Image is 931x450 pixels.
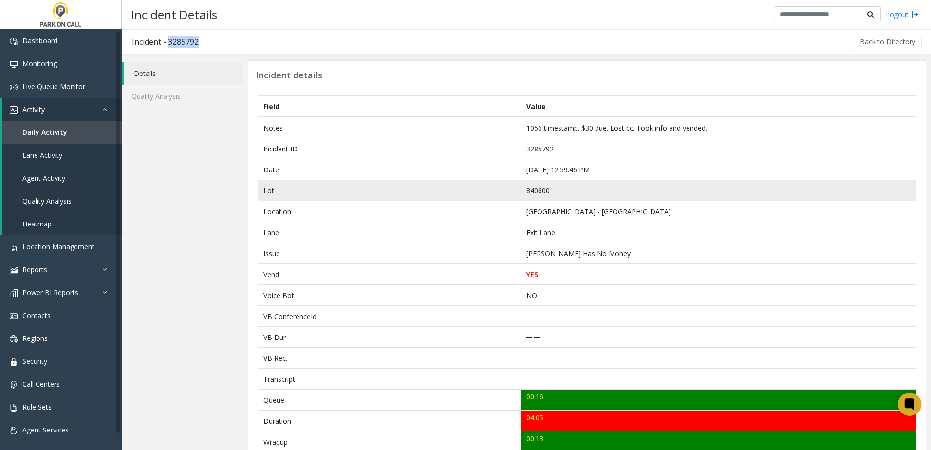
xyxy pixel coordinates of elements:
h3: Incident Details [127,2,222,26]
span: Rule Sets [22,402,52,412]
span: Call Centers [22,379,60,389]
h3: Incident - 3285792 [122,31,208,53]
a: Daily Activity [2,121,122,144]
span: Lane Activity [22,150,62,160]
td: Date [258,159,521,180]
h3: Incident details [256,70,322,81]
td: Location [258,201,521,222]
td: 840600 [521,180,916,201]
img: 'icon' [10,266,18,274]
td: Notes [258,117,521,138]
span: Quality Analysis [22,196,72,206]
img: 'icon' [10,381,18,389]
td: Duration [258,411,521,431]
img: 'icon' [10,312,18,320]
a: Heatmap [2,212,122,235]
td: VB Dur [258,327,521,348]
span: Monitoring [22,59,57,68]
td: Lane [258,222,521,243]
img: 'icon' [10,60,18,68]
a: Quality Analysis [122,85,243,108]
span: Heatmap [22,219,52,228]
td: Issue [258,243,521,264]
td: Transcript [258,369,521,390]
td: VB ConferenceId [258,306,521,327]
td: Lot [258,180,521,201]
td: Incident ID [258,138,521,159]
td: 1056 timestamp. $30 due. Lost cc. Took info and vended. [521,117,916,138]
span: Location Management [22,242,94,251]
span: Reports [22,265,47,274]
a: Lane Activity [2,144,122,167]
img: 'icon' [10,244,18,251]
span: Contacts [22,311,51,320]
img: 'icon' [10,37,18,45]
button: Back to Directory [854,35,922,49]
p: YES [526,269,911,280]
img: 'icon' [10,335,18,343]
td: [DATE] 12:59:46 PM [521,159,916,180]
span: Agent Activity [22,173,65,183]
a: Details [124,62,243,85]
p: NO [526,290,911,300]
td: 04:05 [521,411,916,431]
th: Field [258,96,521,117]
td: __:__ [521,327,916,348]
a: Logout [886,9,919,19]
img: 'icon' [10,404,18,412]
a: Quality Analysis [2,189,122,212]
img: logout [911,9,919,19]
span: Power BI Reports [22,288,78,297]
img: 'icon' [10,358,18,366]
td: [PERSON_NAME] Has No Money [521,243,916,264]
img: 'icon' [10,289,18,297]
a: Agent Activity [2,167,122,189]
td: Queue [258,390,521,411]
td: 00:16 [521,390,916,411]
td: 3285792 [521,138,916,159]
span: Agent Services [22,425,69,434]
span: Live Queue Monitor [22,82,85,91]
a: Activity [2,98,122,121]
span: Activity [22,105,45,114]
img: 'icon' [10,106,18,114]
td: Exit Lane [521,222,916,243]
span: Regions [22,334,48,343]
td: Voice Bot [258,285,521,306]
td: [GEOGRAPHIC_DATA] - [GEOGRAPHIC_DATA] [521,201,916,222]
td: VB Rec. [258,348,521,369]
td: Vend [258,264,521,285]
span: Daily Activity [22,128,67,137]
span: Security [22,356,47,366]
th: Value [521,96,916,117]
img: 'icon' [10,83,18,91]
span: Dashboard [22,36,57,45]
img: 'icon' [10,427,18,434]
